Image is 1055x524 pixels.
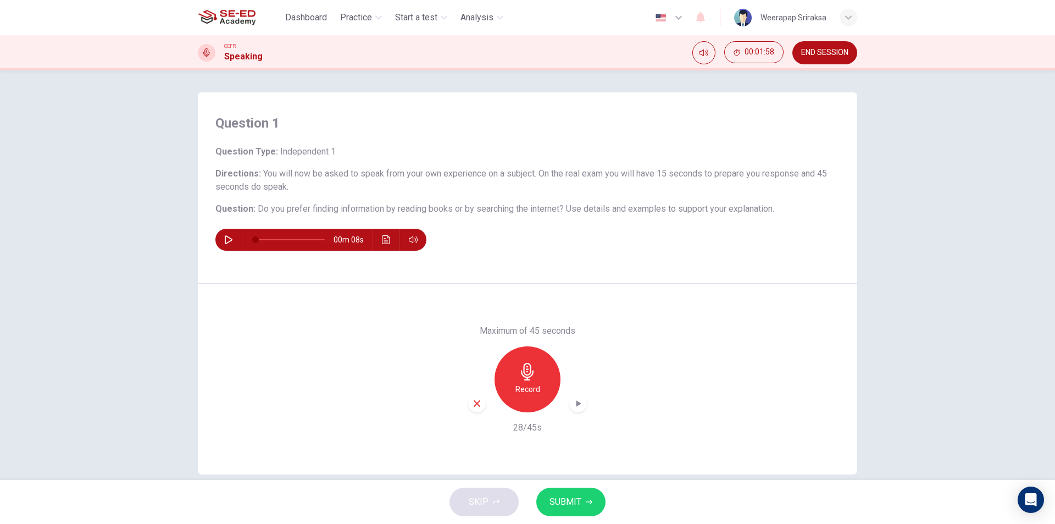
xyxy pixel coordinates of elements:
h6: 28/45s [513,421,542,434]
span: SUBMIT [549,494,581,510]
h6: Record [515,383,540,396]
h6: Question Type : [215,145,840,158]
span: Do you prefer finding information by reading books or by searching the internet? [258,203,564,214]
button: Analysis [456,8,508,27]
div: Mute [692,41,715,64]
span: You will now be asked to speak from your own experience on a subject. On the real exam you will h... [215,168,827,192]
span: Practice [340,11,372,24]
img: SE-ED Academy logo [198,7,256,29]
span: Independent 1 [278,146,336,157]
div: Hide [724,41,784,64]
button: SUBMIT [536,488,606,516]
img: Profile picture [734,9,752,26]
span: 00m 08s [334,229,373,251]
div: Weerapap Sriraksa [760,11,826,24]
button: Practice [336,8,386,27]
span: Start a test [395,11,437,24]
h4: Question 1 [215,114,840,132]
button: 00:01:58 [724,41,784,63]
button: Dashboard [281,8,331,27]
span: Use details and examples to support your explanation. [566,203,774,214]
img: en [654,14,668,22]
span: END SESSION [801,48,848,57]
button: Start a test [391,8,452,27]
span: CEFR [224,42,236,50]
button: Click to see the audio transcription [377,229,395,251]
h6: Directions : [215,167,840,194]
span: Dashboard [285,11,327,24]
span: 00:01:58 [745,48,774,57]
div: Open Intercom Messenger [1018,487,1044,513]
button: Record [495,346,560,412]
h6: Maximum of 45 seconds [480,324,575,338]
span: Analysis [460,11,493,24]
a: SE-ED Academy logo [198,7,281,29]
button: END SESSION [792,41,857,64]
h6: Question : [215,202,840,216]
h1: Speaking [224,50,263,63]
